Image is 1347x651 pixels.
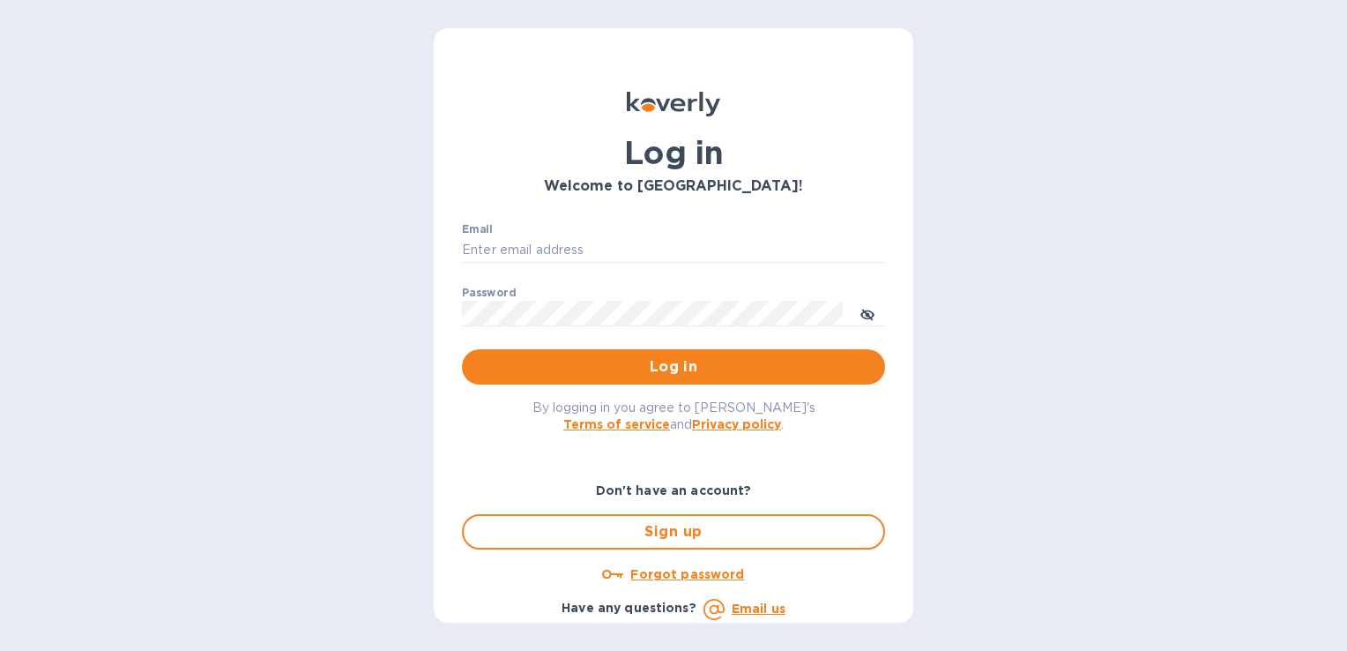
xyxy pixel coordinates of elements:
[478,521,869,542] span: Sign up
[462,134,885,171] h1: Log in
[462,514,885,550] button: Sign up
[532,400,815,431] span: By logging in you agree to [PERSON_NAME]'s and .
[462,178,885,195] h3: Welcome to [GEOGRAPHIC_DATA]!
[850,296,885,331] button: toggle password visibility
[562,601,696,615] b: Have any questions?
[627,92,720,116] img: Koverly
[596,483,752,498] b: Don't have an account?
[563,417,670,431] a: Terms of service
[462,349,885,385] button: Log in
[462,288,516,298] label: Password
[476,356,871,378] span: Log in
[630,567,744,581] u: Forgot password
[732,602,785,616] a: Email us
[462,237,885,264] input: Enter email address
[462,224,493,235] label: Email
[692,417,781,431] a: Privacy policy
